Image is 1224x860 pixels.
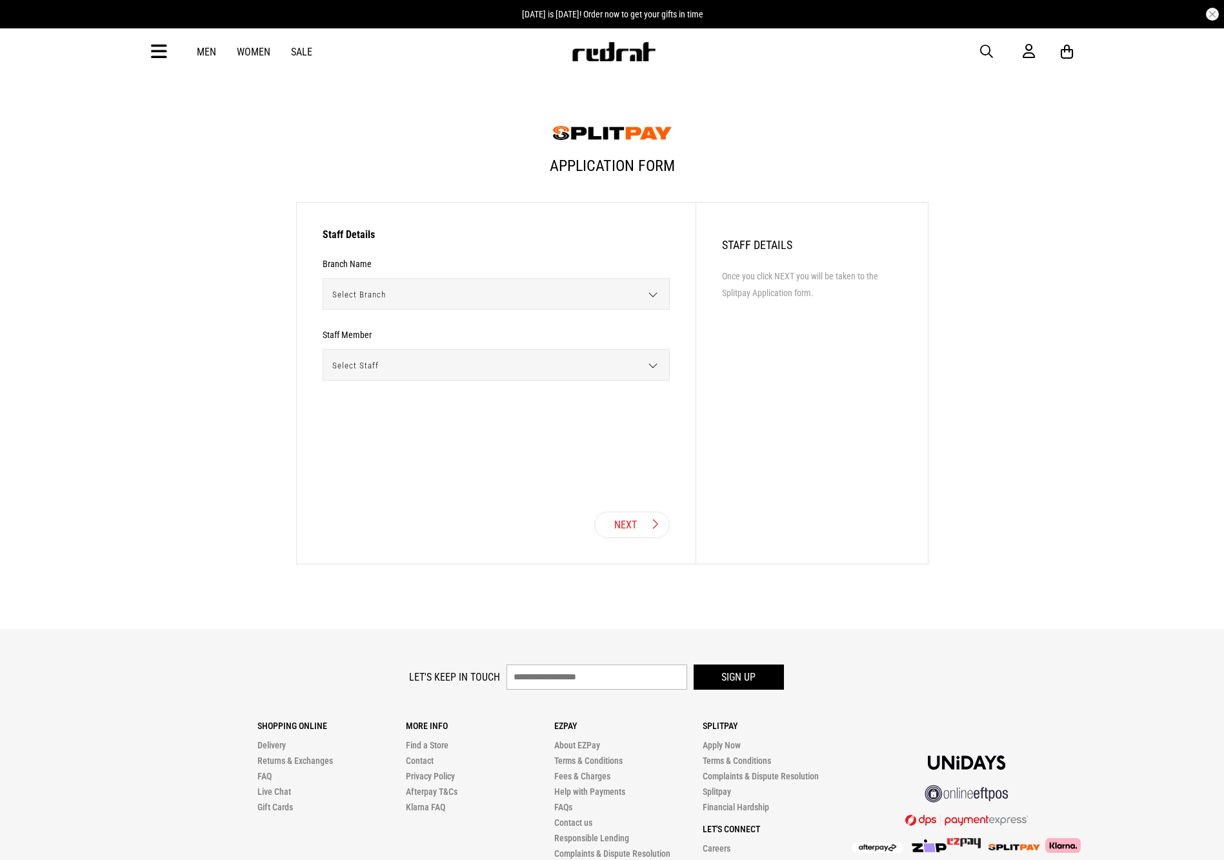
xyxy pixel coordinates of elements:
img: Splitpay [988,844,1040,850]
label: Let's keep in touch [409,671,500,683]
span: Select Branch [323,279,660,310]
img: Redrat logo [571,42,656,61]
img: Klarna [1040,838,1081,852]
img: Splitpay [947,838,981,848]
a: Contact [406,755,434,766]
span: [DATE] is [DATE]! Order now to get your gifts in time [522,9,703,19]
a: Responsible Lending [554,833,629,843]
a: Financial Hardship [703,802,769,812]
h3: Staff Details [323,228,670,248]
a: Terms & Conditions [554,755,623,766]
a: Delivery [257,740,286,750]
h1: Application Form [296,146,928,195]
a: Privacy Policy [406,771,455,781]
a: FAQ [257,771,272,781]
img: Unidays [928,755,1005,770]
a: Help with Payments [554,786,625,797]
a: Sale [291,46,312,58]
h3: Staff Member [323,330,372,340]
a: Splitpay [703,786,731,797]
a: Returns & Exchanges [257,755,333,766]
img: Zip [911,839,947,852]
a: Complaints & Dispute Resolution [703,771,819,781]
span: Select Staff [323,350,660,381]
a: Contact us [554,817,592,828]
p: Ezpay [554,721,703,731]
p: Shopping Online [257,721,406,731]
a: Complaints & Dispute Resolution [554,848,670,859]
a: Find a Store [406,740,448,750]
a: Apply Now [703,740,741,750]
button: Sign up [694,665,784,690]
a: Live Chat [257,786,291,797]
p: Splitpay [703,721,851,731]
img: Afterpay [852,843,903,853]
a: Gift Cards [257,802,293,812]
button: Next [594,512,670,538]
h3: Branch Name [323,259,372,269]
a: Klarna FAQ [406,802,445,812]
p: More Info [406,721,554,731]
a: Women [237,46,270,58]
a: Afterpay T&Cs [406,786,457,797]
h2: Staff Details [722,238,902,252]
li: Once you click NEXT you will be taken to the Splitpay Application form. [722,268,902,301]
p: Let's Connect [703,824,851,834]
img: online eftpos [925,785,1008,803]
a: Terms & Conditions [703,755,771,766]
a: FAQs [554,802,572,812]
a: About EZPay [554,740,600,750]
a: Men [197,46,216,58]
a: Careers [703,843,730,854]
a: Fees & Charges [554,771,610,781]
img: DPS [905,814,1028,826]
